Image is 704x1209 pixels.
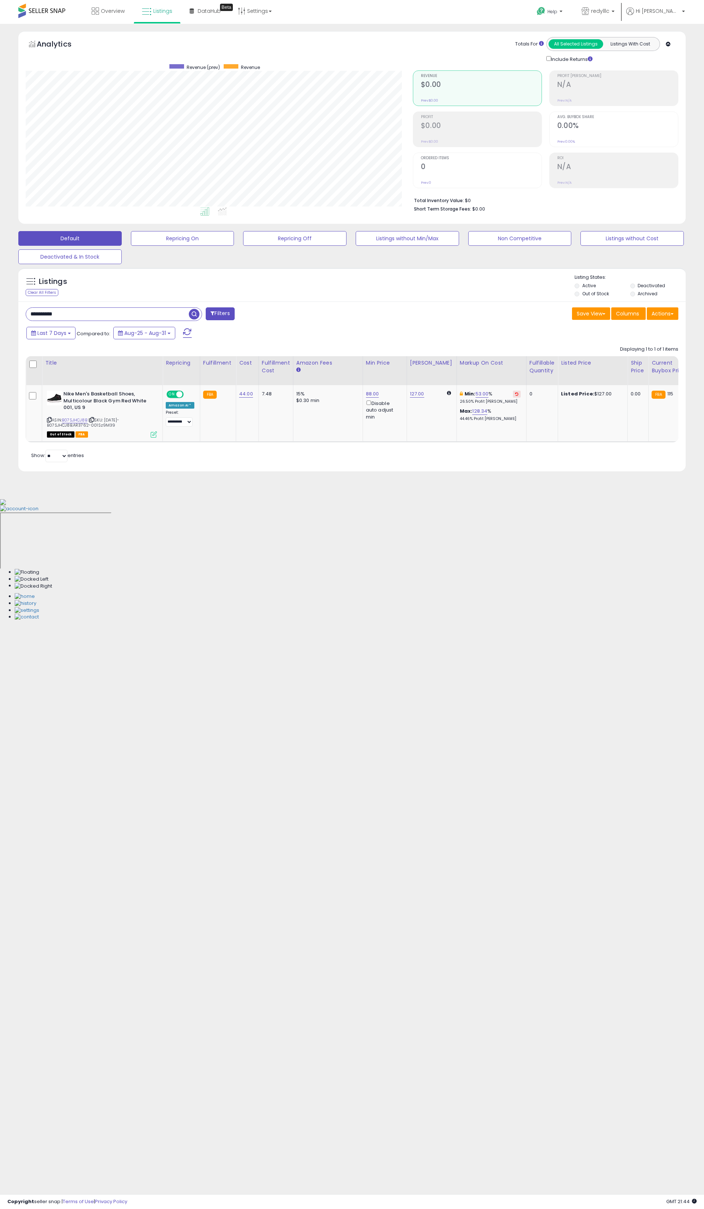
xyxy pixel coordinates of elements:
div: 15% [296,391,357,397]
th: The percentage added to the cost of goods (COGS) that forms the calculator for Min & Max prices. [456,356,526,385]
span: Overview [101,7,125,15]
button: Filters [206,307,234,320]
p: 26.50% Profit [PERSON_NAME] [460,399,521,404]
span: OFF [183,391,194,398]
h2: 0 [421,162,542,172]
span: Revenue (prev) [187,64,220,70]
img: History [15,600,36,607]
span: Ordered Items [421,156,542,160]
div: Ship Price [631,359,645,375]
button: Columns [611,307,646,320]
label: Active [582,282,596,289]
span: DataHub [198,7,221,15]
span: ON [167,391,176,398]
a: 44.00 [239,390,253,398]
div: ASIN: [47,391,157,437]
span: redylllc [591,7,609,15]
small: Prev: $0.00 [421,98,438,103]
small: FBA [203,391,217,399]
div: % [460,391,521,404]
small: FBA [652,391,665,399]
div: Fulfillable Quantity [529,359,555,375]
span: Hi [PERSON_NAME] [636,7,680,15]
span: Last 7 Days [37,329,66,337]
label: Deactivated [638,282,665,289]
span: Show: entries [31,452,84,459]
span: $0.00 [472,205,485,212]
img: Home [15,593,35,600]
button: Listings without Min/Max [356,231,459,246]
span: Compared to: [77,330,110,337]
button: All Selected Listings [549,39,603,49]
div: Listed Price [561,359,624,367]
h2: $0.00 [421,80,542,90]
div: Fulfillment [203,359,233,367]
div: Current Buybox Price [652,359,689,375]
small: Prev: N/A [557,98,572,103]
span: Profit [PERSON_NAME] [557,74,678,78]
b: Total Inventory Value: [414,197,464,204]
h5: Analytics [37,39,86,51]
h2: $0.00 [421,121,542,131]
button: Repricing Off [243,231,346,246]
div: Tooltip anchor [220,4,233,11]
span: All listings that are currently out of stock and unavailable for purchase on Amazon [47,431,74,438]
img: Floating [15,569,39,576]
button: Default [18,231,122,246]
button: Non Competitive [468,231,572,246]
span: Help [547,8,557,15]
button: Listings without Cost [580,231,684,246]
div: Cost [239,359,256,367]
button: Actions [647,307,678,320]
div: Markup on Cost [460,359,523,367]
img: Docked Right [15,583,52,590]
h2: N/A [557,162,678,172]
div: Title [45,359,159,367]
a: 128.34 [472,408,487,415]
button: Last 7 Days [26,327,76,339]
b: Nike Men's Basketball Shoes, Multicolour Black Gym Red White 001, US 9 [63,391,153,413]
small: Prev: N/A [557,180,572,185]
div: 0.00 [631,391,643,397]
a: Help [531,1,570,24]
b: Max: [460,408,473,414]
small: Amazon Fees. [296,367,301,373]
span: FBA [76,431,88,438]
div: Amazon Fees [296,359,360,367]
img: Contact [15,614,39,621]
div: Disable auto adjust min [366,399,401,420]
span: Listings [153,7,172,15]
span: Aug-25 - Aug-31 [124,329,166,337]
p: 44.46% Profit [PERSON_NAME] [460,416,521,421]
button: Deactivated & In Stock [18,249,122,264]
img: Docked Left [15,576,48,583]
p: Listing States: [575,274,685,281]
div: $0.30 min [296,397,357,404]
div: % [460,408,521,421]
small: Prev: 0 [421,180,431,185]
div: Totals For [515,41,544,48]
div: Displaying 1 to 1 of 1 items [620,346,678,353]
h2: N/A [557,80,678,90]
span: Profit [421,115,542,119]
div: $127.00 [561,391,622,397]
a: Hi [PERSON_NAME] [626,7,685,24]
div: 7.48 [262,391,287,397]
button: Repricing On [131,231,234,246]
button: Save View [572,307,610,320]
div: Preset: [166,410,194,427]
a: 127.00 [410,390,424,398]
small: Prev: 0.00% [557,139,575,144]
li: $0 [414,196,673,204]
span: Revenue [241,64,260,70]
div: Fulfillment Cost [262,359,290,375]
span: ROI [557,156,678,160]
span: Revenue [421,74,542,78]
a: B07SJHCJ8B [62,417,87,423]
a: 53.00 [476,390,489,398]
img: Settings [15,607,39,614]
b: Min: [465,390,476,397]
h2: 0.00% [557,121,678,131]
div: Clear All Filters [26,289,58,296]
button: Aug-25 - Aug-31 [113,327,175,339]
